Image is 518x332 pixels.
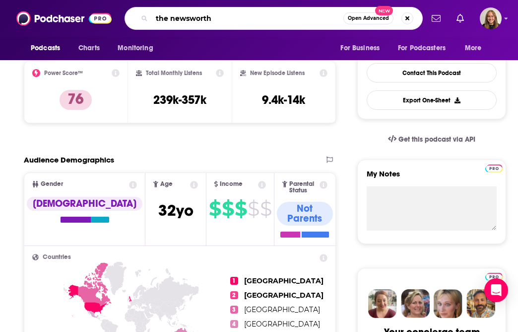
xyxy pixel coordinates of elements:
[125,7,423,30] div: Search podcasts, credits, & more...
[375,6,393,15] span: New
[398,41,446,55] span: For Podcasters
[44,70,83,77] h2: Power Score™
[248,201,259,217] span: $
[111,39,166,58] button: open menu
[466,289,495,318] img: Jon Profile
[222,201,234,217] span: $
[27,197,142,211] div: [DEMOGRAPHIC_DATA]
[152,10,343,26] input: Search podcasts, credits, & more...
[244,320,320,329] span: [GEOGRAPHIC_DATA]
[230,291,238,299] span: 2
[428,10,445,27] a: Show notifications dropdown
[146,70,202,77] h2: Total Monthly Listens
[158,201,194,220] span: 32 yo
[333,39,392,58] button: open menu
[220,181,243,187] span: Income
[16,9,112,28] img: Podchaser - Follow, Share and Rate Podcasts
[480,7,502,29] button: Show profile menu
[465,41,482,55] span: More
[209,201,221,217] span: $
[367,63,497,83] a: Contact This Podcast
[31,41,60,55] span: Podcasts
[118,41,153,55] span: Monitoring
[244,291,324,300] span: [GEOGRAPHIC_DATA]
[277,202,332,226] div: Not Parents
[368,289,397,318] img: Sydney Profile
[289,181,318,194] span: Parental Status
[230,277,238,285] span: 1
[401,289,430,318] img: Barbara Profile
[230,306,238,314] span: 3
[380,127,483,152] a: Get this podcast via API
[480,7,502,29] img: User Profile
[391,39,460,58] button: open menu
[250,70,305,77] h2: New Episode Listens
[160,181,173,187] span: Age
[244,305,320,314] span: [GEOGRAPHIC_DATA]
[24,155,114,165] h2: Audience Demographics
[43,254,71,260] span: Countries
[260,201,271,217] span: $
[153,92,206,107] h3: 239k-357k
[458,39,494,58] button: open menu
[78,41,100,55] span: Charts
[434,289,462,318] img: Jules Profile
[453,10,468,27] a: Show notifications dropdown
[343,12,393,24] button: Open AdvancedNew
[230,320,238,328] span: 4
[262,92,305,107] h3: 9.4k-14k
[480,7,502,29] span: Logged in as ewalper
[367,169,497,186] label: My Notes
[235,201,247,217] span: $
[60,90,92,110] p: 76
[484,278,508,302] div: Open Intercom Messenger
[485,271,503,281] a: Pro website
[340,41,380,55] span: For Business
[485,273,503,281] img: Podchaser Pro
[244,276,324,285] span: [GEOGRAPHIC_DATA]
[348,16,389,21] span: Open Advanced
[41,181,63,187] span: Gender
[485,165,503,172] img: Podchaser Pro
[72,39,106,58] a: Charts
[398,135,475,144] span: Get this podcast via API
[485,163,503,172] a: Pro website
[24,39,73,58] button: open menu
[367,90,497,110] button: Export One-Sheet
